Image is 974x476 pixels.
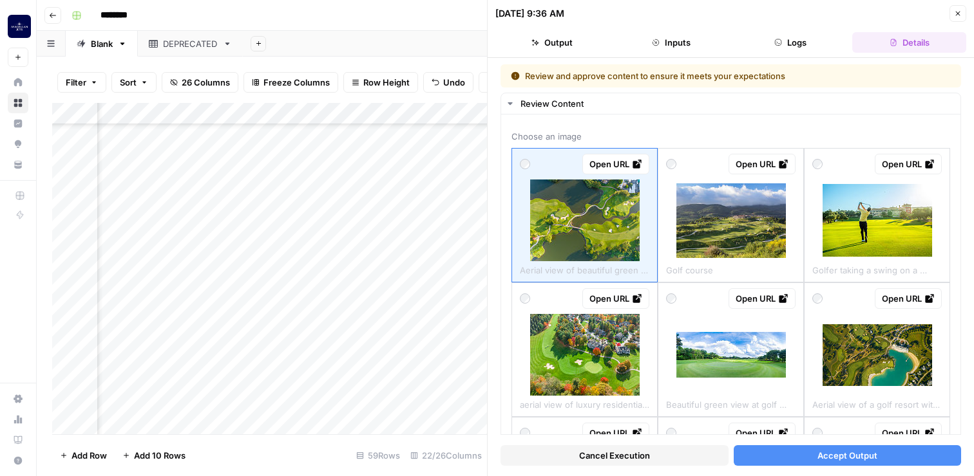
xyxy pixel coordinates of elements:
[734,445,962,466] button: Accept Output
[666,261,713,277] span: Golf course
[615,32,729,53] button: Inputs
[736,158,788,170] div: Open URL
[520,396,649,411] span: aerial view of luxury residential community and golf course
[817,449,877,462] span: Accept Output
[823,184,932,257] img: golfer-taking-a-swing-on-a-sunny-golf-course.jpg
[8,154,28,175] a: Your Data
[8,409,28,430] a: Usage
[66,76,86,89] span: Filter
[882,158,935,170] div: Open URL
[589,292,642,305] div: Open URL
[676,183,786,258] img: golf-course.jpg
[812,261,942,277] span: Golfer taking a swing on a sunny golf course
[8,72,28,93] a: Home
[495,32,609,53] button: Output
[423,72,473,93] button: Undo
[501,445,729,466] button: Cancel Execution
[115,445,193,466] button: Add 10 Rows
[91,37,113,50] div: Blank
[405,445,487,466] div: 22/26 Columns
[530,179,640,261] img: aerial-view-of-beautiful-green-golf-field-fairway-and-putting-green-top-down-image-for-sport.jpg
[812,396,942,411] span: Aerial view of a golf resort with beautiful patterns
[8,10,28,42] button: Workspace: Magellan Jets
[852,32,966,53] button: Details
[589,426,642,439] div: Open URL
[875,423,942,443] a: Open URL
[138,31,243,57] a: DEPRECATED
[8,15,31,38] img: Magellan Jets Logo
[363,76,410,89] span: Row Height
[162,72,238,93] button: 26 Columns
[443,76,465,89] span: Undo
[72,449,107,462] span: Add Row
[676,332,786,378] img: beautiful-green-view-at-golf-course-green-trees-and-mountain-blue-sky-white-cloud-background.jpg
[182,76,230,89] span: 26 Columns
[495,7,564,20] div: [DATE] 9:36 AM
[729,154,796,174] a: Open URL
[589,158,642,170] div: Open URL
[729,288,796,309] a: Open URL
[511,69,868,82] div: Review and approve content to ensure it meets your expectations
[8,113,28,134] a: Insights
[582,288,649,309] a: Open URL
[582,154,649,174] a: Open URL
[729,423,796,443] a: Open URL
[134,449,186,462] span: Add 10 Rows
[736,426,788,439] div: Open URL
[66,31,138,57] a: Blank
[57,72,106,93] button: Filter
[520,97,953,110] div: Review Content
[530,314,640,396] img: aerial-view-of-luxury-residential-community-and-golf-course.jpg
[120,76,137,89] span: Sort
[8,430,28,450] a: Learning Hub
[52,445,115,466] button: Add Row
[243,72,338,93] button: Freeze Columns
[882,426,935,439] div: Open URL
[511,130,950,143] span: Choose an image
[501,93,960,114] button: Review Content
[351,445,405,466] div: 59 Rows
[343,72,418,93] button: Row Height
[666,396,796,411] span: Beautiful green view at golf course ,green trees and mountain blue sky white cloud background
[8,389,28,409] a: Settings
[8,93,28,113] a: Browse
[875,154,942,174] a: Open URL
[875,288,942,309] a: Open URL
[734,32,848,53] button: Logs
[520,261,649,277] span: Aerial view of beautiful green golf field fairway and putting green, Top down image for sport bac...
[111,72,157,93] button: Sort
[8,450,28,471] button: Help + Support
[579,449,650,462] span: Cancel Execution
[823,324,932,386] img: aerial-view-of-a-golf-resort-with-beautiful-patterns.jpg
[8,134,28,154] a: Opportunities
[582,423,649,443] a: Open URL
[736,292,788,305] div: Open URL
[263,76,330,89] span: Freeze Columns
[163,37,218,50] div: DEPRECATED
[882,292,935,305] div: Open URL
